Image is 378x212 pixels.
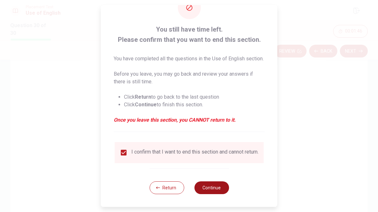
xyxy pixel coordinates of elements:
button: Return [149,181,184,194]
em: Once you leave this section, you CANNOT return to it. [114,116,265,124]
div: I confirm that I want to end this section and cannot return. [131,149,259,156]
li: Click to go back to the last question [124,93,265,101]
button: Continue [194,181,229,194]
p: Before you leave, you may go back and review your answers if there is still time. [114,70,265,86]
strong: Continue [135,102,157,108]
span: You still have time left. Please confirm that you want to end this section. [114,24,265,45]
li: Click to finish this section. [124,101,265,109]
strong: Return [135,94,151,100]
p: You have completed all the questions in the Use of English section. [114,55,265,63]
